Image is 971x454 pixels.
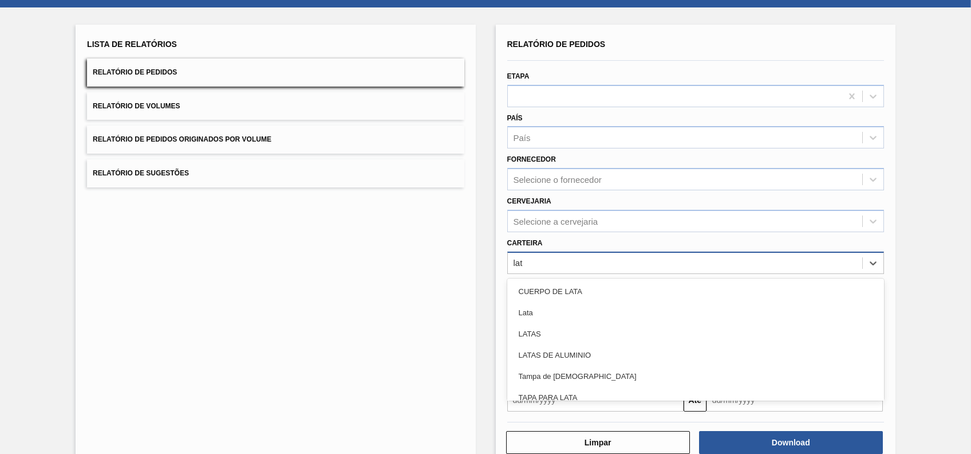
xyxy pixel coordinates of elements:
div: LATAS DE ALUMINIO [507,345,884,366]
div: Selecione a cervejaria [514,216,598,226]
button: Relatório de Pedidos [87,58,464,87]
span: Lista de Relatórios [87,40,177,49]
label: Fornecedor [507,155,556,163]
div: Tampa de [DEMOGRAPHIC_DATA] [507,366,884,387]
span: Relatório de Sugestões [93,169,189,177]
span: Relatório de Pedidos [93,68,177,76]
button: Download [699,431,883,454]
div: País [514,133,531,143]
span: Relatório de Pedidos Originados por Volume [93,135,271,143]
div: Lata [507,302,884,323]
span: Relatório de Pedidos [507,40,606,49]
button: Limpar [506,431,690,454]
button: Relatório de Pedidos Originados por Volume [87,126,464,154]
div: LATAS [507,323,884,345]
span: Relatório de Volumes [93,102,180,110]
button: Relatório de Volumes [87,92,464,120]
div: Selecione o fornecedor [514,175,602,185]
div: CUERPO DE LATA [507,281,884,302]
label: Etapa [507,72,530,80]
label: País [507,114,523,122]
button: Relatório de Sugestões [87,159,464,187]
label: Cervejaria [507,197,551,205]
label: Carteira [507,239,543,247]
div: TAPA PARA LATA [507,387,884,408]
